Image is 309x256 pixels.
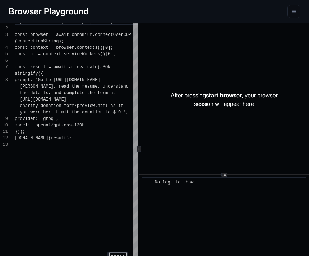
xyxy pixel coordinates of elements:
span: (connectionString); [15,39,64,44]
span: [DOMAIN_NAME](result); [15,136,72,141]
span: start browser [206,92,242,99]
span: [URL][DOMAIN_NAME] [20,97,66,102]
span: const context = browser.contexts()[0]; [15,45,113,50]
span: [PERSON_NAME], read the resume, understand [20,84,128,89]
span: const ai = context.serviceWorkers()[0]; [15,52,116,57]
span: })); [15,129,25,134]
span: model: 'openai/gpt-oss-120b' [15,123,87,128]
span: prompt: 'Go to [URL][DOMAIN_NAME] [15,78,100,83]
span: No logs to show [155,180,194,185]
span: const browser = await chromium.connectOverCDP [15,32,131,37]
span: stringify({ [15,71,43,76]
span: the details, and complete the form at [20,90,115,96]
button: menu [287,5,300,18]
span: charity-donation-form/preview.html as if [20,103,123,108]
p: After pressing , your browser session will appear here [171,91,278,108]
h1: Browser Playground [9,5,89,18]
span: ​ [146,179,149,186]
span: const result = await ai.evaluate(JSON. [15,65,113,70]
span: provider: 'groq', [15,116,59,121]
span: you were her. Limit the donation to $10.', [20,110,128,115]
